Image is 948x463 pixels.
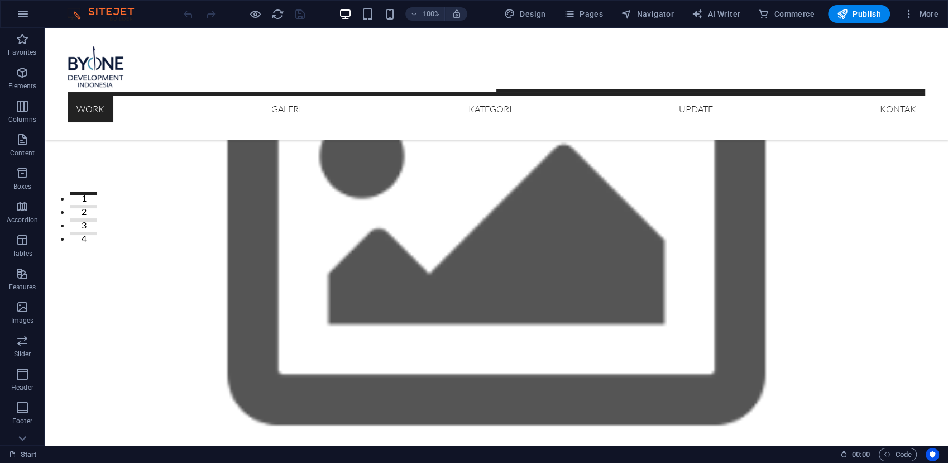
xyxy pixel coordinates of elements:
[8,115,36,124] p: Columns
[13,182,32,191] p: Boxes
[903,8,939,20] span: More
[26,164,52,167] button: 1
[12,249,32,258] p: Tables
[14,350,31,359] p: Slider
[271,7,284,21] button: reload
[248,7,262,21] button: Click here to leave preview mode and continue editing
[840,448,870,461] h6: Session time
[860,450,861,459] span: :
[899,5,943,23] button: More
[758,8,815,20] span: Commerce
[8,82,37,90] p: Elements
[11,383,33,392] p: Header
[422,7,440,21] h6: 100%
[7,216,38,225] p: Accordion
[12,417,32,426] p: Footer
[687,5,745,23] button: AI Writer
[26,190,52,194] button: 3
[8,48,36,57] p: Favorites
[754,5,819,23] button: Commerce
[828,5,890,23] button: Publish
[9,448,37,461] a: Click to cancel selection. Double-click to open Pages
[692,8,740,20] span: AI Writer
[504,8,546,20] span: Design
[616,5,678,23] button: Navigator
[11,316,34,325] p: Images
[621,8,674,20] span: Navigator
[9,283,36,292] p: Features
[271,8,284,21] i: Reload page
[405,7,445,21] button: 100%
[451,9,461,19] i: On resize automatically adjust zoom level to fit chosen device.
[10,149,35,157] p: Content
[852,448,869,461] span: 00 00
[837,8,881,20] span: Publish
[500,5,550,23] div: Design (Ctrl+Alt+Y)
[884,448,912,461] span: Code
[559,5,607,23] button: Pages
[879,448,917,461] button: Code
[564,8,603,20] span: Pages
[26,177,52,180] button: 2
[500,5,550,23] button: Design
[926,448,939,461] button: Usercentrics
[64,7,148,21] img: Editor Logo
[26,204,52,207] button: 4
